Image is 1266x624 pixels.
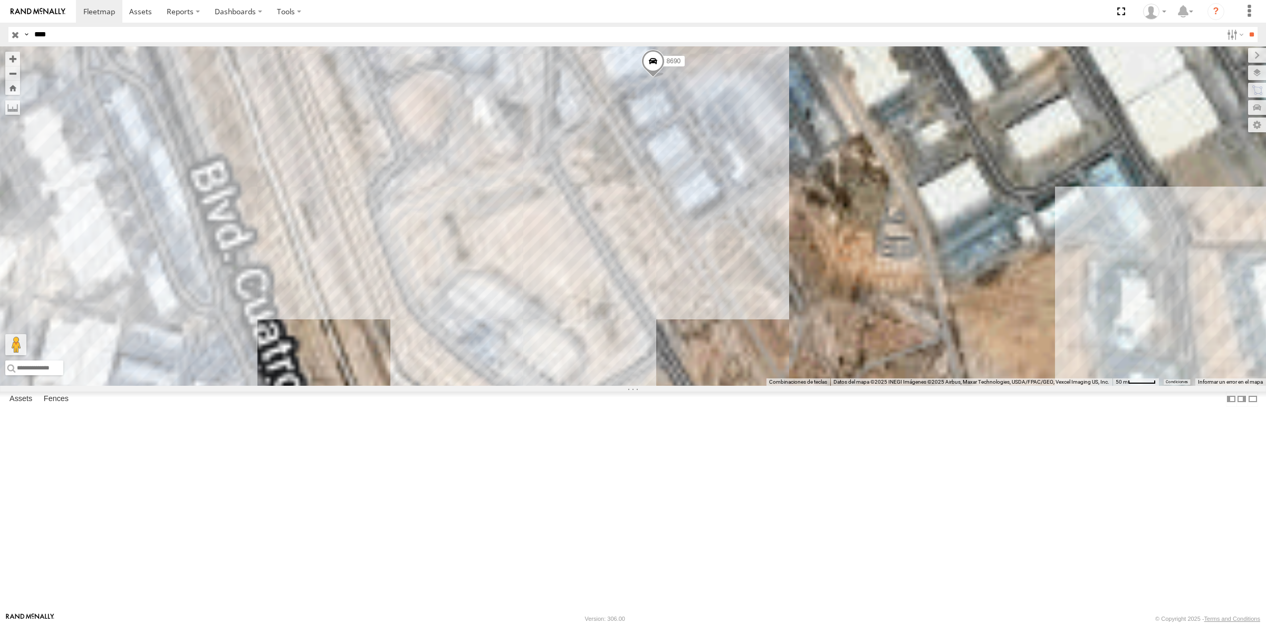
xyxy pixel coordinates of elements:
[5,334,26,355] button: Arrastra el hombrecito naranja al mapa para abrir Street View
[5,100,20,115] label: Measure
[1207,3,1224,20] i: ?
[1198,379,1263,385] a: Informar un error en el mapa
[5,52,20,66] button: Zoom in
[667,57,681,65] span: 8690
[1166,380,1188,384] a: Condiciones (se abre en una nueva pestaña)
[5,81,20,95] button: Zoom Home
[769,378,827,386] button: Combinaciones de teclas
[1204,616,1260,622] a: Terms and Conditions
[1223,27,1245,42] label: Search Filter Options
[22,27,31,42] label: Search Query
[833,379,1109,385] span: Datos del mapa ©2025 INEGI Imágenes ©2025 Airbus, Maxar Technologies, USDA/FPAC/GEO, Vexcel Imagi...
[585,616,625,622] div: Version: 306.00
[1248,118,1266,132] label: Map Settings
[39,392,74,406] label: Fences
[1139,4,1170,19] div: Roberto Garcia
[11,8,65,15] img: rand-logo.svg
[1248,392,1258,407] label: Hide Summary Table
[6,613,54,624] a: Visit our Website
[1236,392,1247,407] label: Dock Summary Table to the Right
[1112,378,1159,386] button: Escala del mapa: 50 m por 49 píxeles
[5,66,20,81] button: Zoom out
[1116,379,1128,385] span: 50 m
[4,392,37,406] label: Assets
[1226,392,1236,407] label: Dock Summary Table to the Left
[1155,616,1260,622] div: © Copyright 2025 -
